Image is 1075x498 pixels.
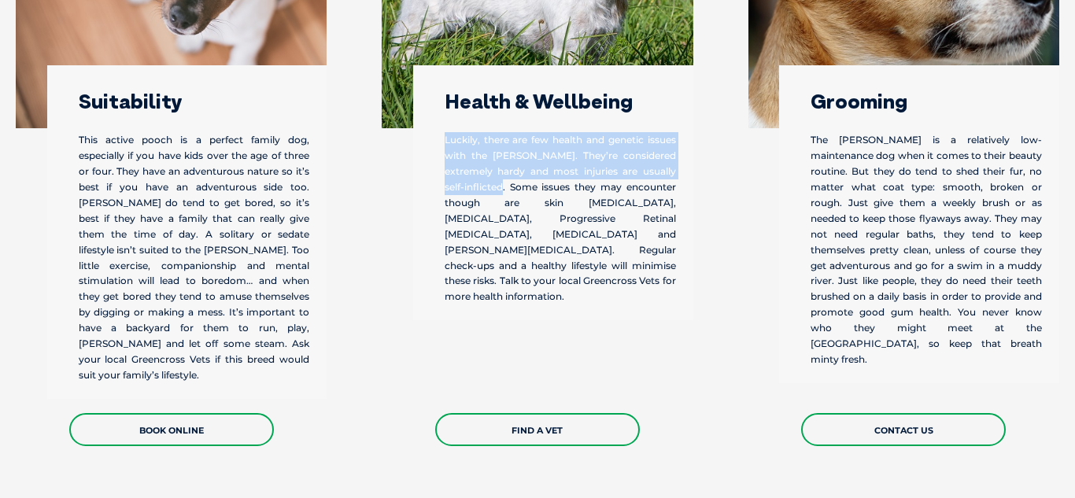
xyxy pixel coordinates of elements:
[811,91,1042,112] h3: Grooming
[435,413,640,446] a: Find a Vet
[445,132,676,304] p: Luckily, there are few health and genetic issues with the [PERSON_NAME]. They’re considered extre...
[79,91,310,112] h3: Suitability
[79,132,310,383] p: This active pooch is a perfect family dog, especially if you have kids over the age of three or f...
[69,413,274,446] a: Book Online
[811,132,1042,367] p: The [PERSON_NAME] is a relatively low-maintenance dog when it comes to their beauty routine. But ...
[801,413,1006,446] a: Contact Us
[445,91,676,112] h3: Health & Wellbeing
